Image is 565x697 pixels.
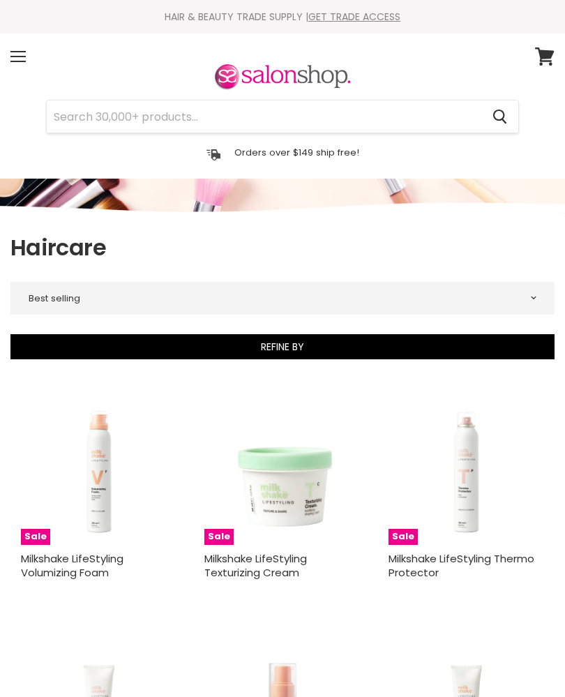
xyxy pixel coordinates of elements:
button: Search [481,100,518,133]
a: Milkshake LifeStyling Texturizing Cream [204,551,307,580]
a: Milkshake LifeStyling Texturizing CreamSale [204,389,360,545]
img: Milkshake LifeStyling Thermo Protector [389,389,544,545]
h1: Haircare [10,233,555,262]
img: Milkshake LifeStyling Volumizing Foam [21,389,176,545]
span: Sale [21,529,50,545]
a: Milkshake LifeStyling Volumizing Foam [21,551,123,580]
p: Orders over $149 ship free! [234,147,359,158]
form: Product [46,100,519,133]
a: Milkshake LifeStyling Thermo Protector [389,551,534,580]
button: Refine By [10,334,555,359]
span: Sale [389,529,418,545]
a: Milkshake LifeStyling Volumizing FoamSale [21,389,176,545]
input: Search [47,100,481,133]
img: Milkshake LifeStyling Texturizing Cream [204,389,360,545]
span: Sale [204,529,234,545]
a: GET TRADE ACCESS [308,10,400,24]
a: Milkshake LifeStyling Thermo ProtectorSale [389,389,544,545]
